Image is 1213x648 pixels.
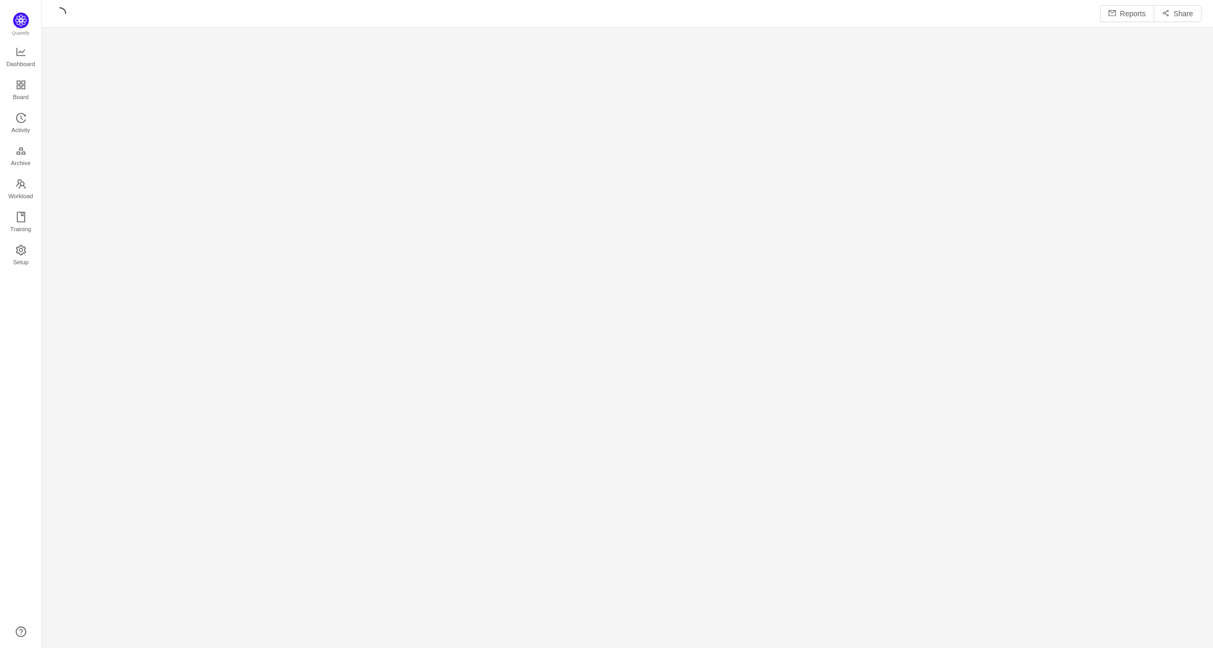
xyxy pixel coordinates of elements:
[1100,5,1154,22] button: icon: mailReports
[16,179,26,200] a: Workload
[16,47,26,57] i: icon: line-chart
[16,80,26,90] i: icon: appstore
[16,245,26,266] a: Setup
[16,80,26,101] a: Board
[8,186,33,207] span: Workload
[16,179,26,189] i: icon: team
[13,13,29,28] img: Quantify
[1154,5,1201,22] button: icon: share-altShare
[54,7,66,20] i: icon: loading
[6,53,35,74] span: Dashboard
[16,113,26,123] i: icon: history
[11,153,30,174] span: Archive
[12,30,30,36] span: Quantify
[16,47,26,68] a: Dashboard
[16,245,26,255] i: icon: setting
[13,87,29,107] span: Board
[10,219,31,240] span: Training
[16,113,26,134] a: Activity
[16,212,26,222] i: icon: book
[16,627,26,637] a: icon: question-circle
[12,120,30,141] span: Activity
[16,146,26,156] i: icon: gold
[16,212,26,233] a: Training
[16,146,26,167] a: Archive
[13,252,28,273] span: Setup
